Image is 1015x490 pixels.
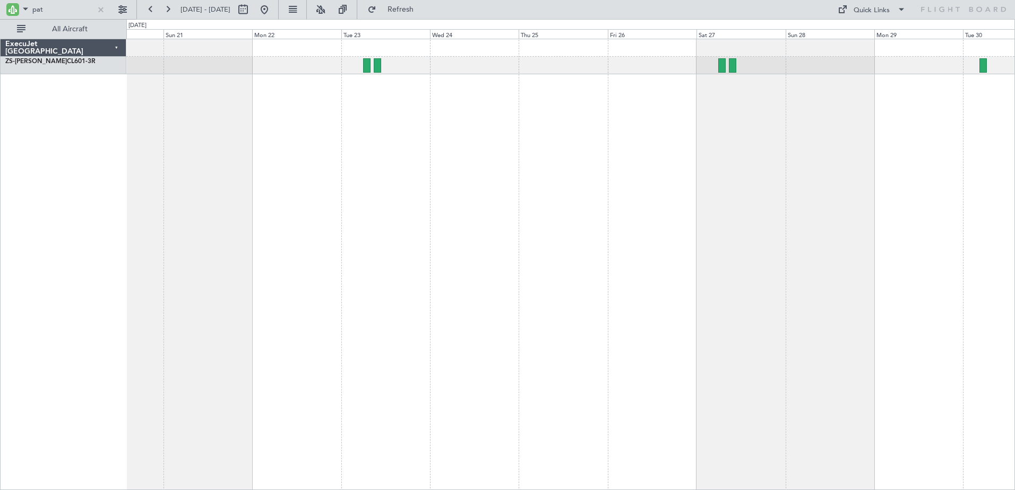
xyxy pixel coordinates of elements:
button: All Aircraft [12,21,115,38]
span: Refresh [379,6,423,13]
div: Mon 29 [874,29,963,39]
div: Quick Links [854,5,890,16]
div: Tue 23 [341,29,430,39]
span: [DATE] - [DATE] [180,5,230,14]
button: Quick Links [832,1,911,18]
input: A/C (Reg. or Type) [32,2,93,17]
span: All Aircraft [28,25,112,33]
div: Wed 24 [430,29,519,39]
div: [DATE] [128,21,147,30]
div: Mon 22 [252,29,341,39]
div: Fri 26 [608,29,696,39]
div: Sun 28 [786,29,874,39]
button: Refresh [363,1,426,18]
div: Thu 25 [519,29,607,39]
div: Sun 21 [164,29,252,39]
span: ZS-[PERSON_NAME] [5,58,67,65]
div: Sat 27 [696,29,785,39]
a: ZS-[PERSON_NAME]CL601-3R [5,58,96,65]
